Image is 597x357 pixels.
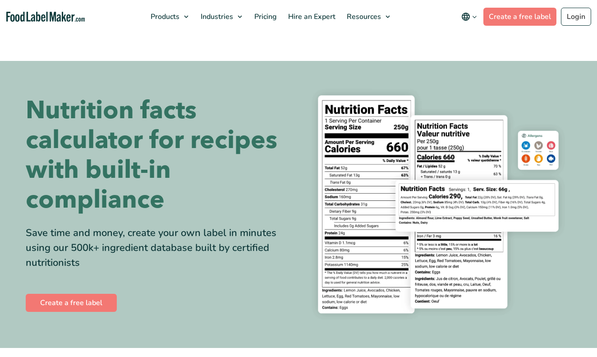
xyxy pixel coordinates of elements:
[483,8,556,26] a: Create a free label
[26,294,117,312] a: Create a free label
[148,12,180,22] span: Products
[26,96,292,215] h1: Nutrition facts calculator for recipes with built-in compliance
[26,226,292,270] div: Save time and money, create your own label in minutes using our 500k+ ingredient database built b...
[344,12,382,22] span: Resources
[198,12,234,22] span: Industries
[285,12,336,22] span: Hire an Expert
[252,12,278,22] span: Pricing
[561,8,591,26] a: Login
